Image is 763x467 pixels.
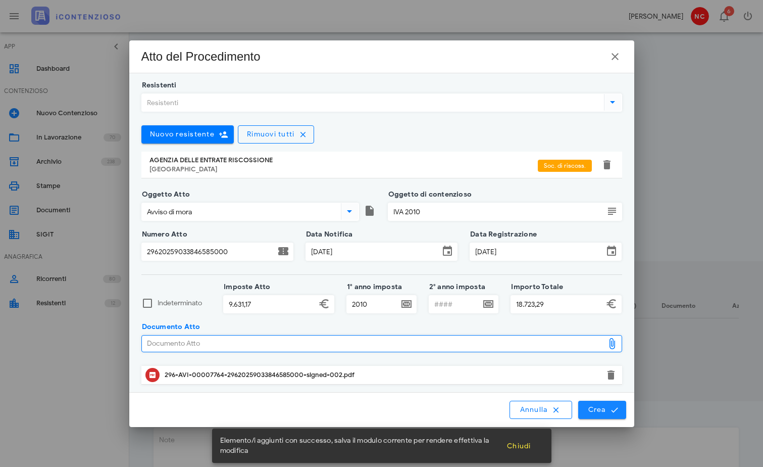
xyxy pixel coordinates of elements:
button: Elimina [601,159,613,171]
input: #### [429,296,481,313]
input: Oggetto di contenzioso [388,203,604,220]
button: Rimuovi tutti [238,125,315,144]
div: [GEOGRAPHIC_DATA] [149,165,538,173]
label: Indeterminato [158,298,212,308]
span: Crea [587,405,617,414]
label: Data Registrazione [467,229,537,240]
label: Oggetto Atto [139,190,190,200]
div: Clicca per aprire un'anteprima del file o scaricarlo [165,367,599,383]
button: Clicca per aprire un'anteprima del file o scaricarlo [145,368,160,382]
label: Imposte Atto [221,282,271,292]
button: Nuovo resistente [141,125,234,144]
span: Nuovo resistente [149,130,215,138]
input: #### [347,296,398,313]
label: Resistenti [139,80,177,90]
label: Numero Atto [139,229,187,240]
div: Atto del Procedimento [141,49,261,65]
input: Imposte Atto [224,296,316,313]
div: Documento Atto [142,336,604,352]
input: Oggetto Atto [142,203,339,220]
span: Soc. di riscoss. [544,160,586,172]
button: Crea [578,401,626,419]
input: Numero Atto [142,243,275,260]
label: 2° anno imposta [426,282,485,292]
div: 296-AVI-00007764-29620259033846585000-signed-002.pdf [165,371,599,379]
label: 1° anno imposta [344,282,402,292]
div: AGENZIA DELLE ENTRATE RISCOSSIONE [149,156,538,164]
label: Data Notifica [303,229,353,240]
label: Importo Totale [508,282,563,292]
span: Rimuovi tutti [246,130,295,138]
label: Oggetto di contenzioso [385,190,472,200]
span: Annulla [519,405,563,414]
input: Importo Totale [511,296,603,313]
label: Documento Atto [139,322,200,332]
input: Resistenti [142,94,602,111]
button: Elimina [605,369,617,381]
button: Annulla [510,401,572,419]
